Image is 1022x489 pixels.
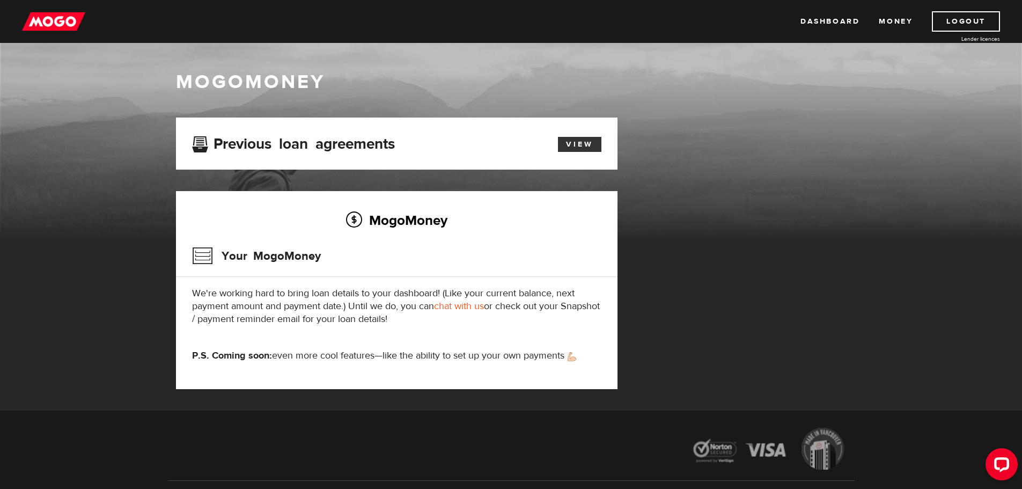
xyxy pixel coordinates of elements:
[977,444,1022,489] iframe: LiveChat chat widget
[683,420,855,480] img: legal-icons-92a2ffecb4d32d839781d1b4e4802d7b.png
[920,35,1000,43] a: Lender licences
[568,352,576,361] img: strong arm emoji
[932,11,1000,32] a: Logout
[192,135,395,149] h3: Previous loan agreements
[176,71,847,93] h1: MogoMoney
[192,287,601,326] p: We're working hard to bring loan details to your dashboard! (Like your current balance, next paym...
[879,11,913,32] a: Money
[192,242,321,270] h3: Your MogoMoney
[22,11,85,32] img: mogo_logo-11ee424be714fa7cbb0f0f49df9e16ec.png
[192,349,601,362] p: even more cool features—like the ability to set up your own payments
[434,300,484,312] a: chat with us
[192,209,601,231] h2: MogoMoney
[558,137,601,152] a: View
[192,349,272,362] strong: P.S. Coming soon:
[800,11,859,32] a: Dashboard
